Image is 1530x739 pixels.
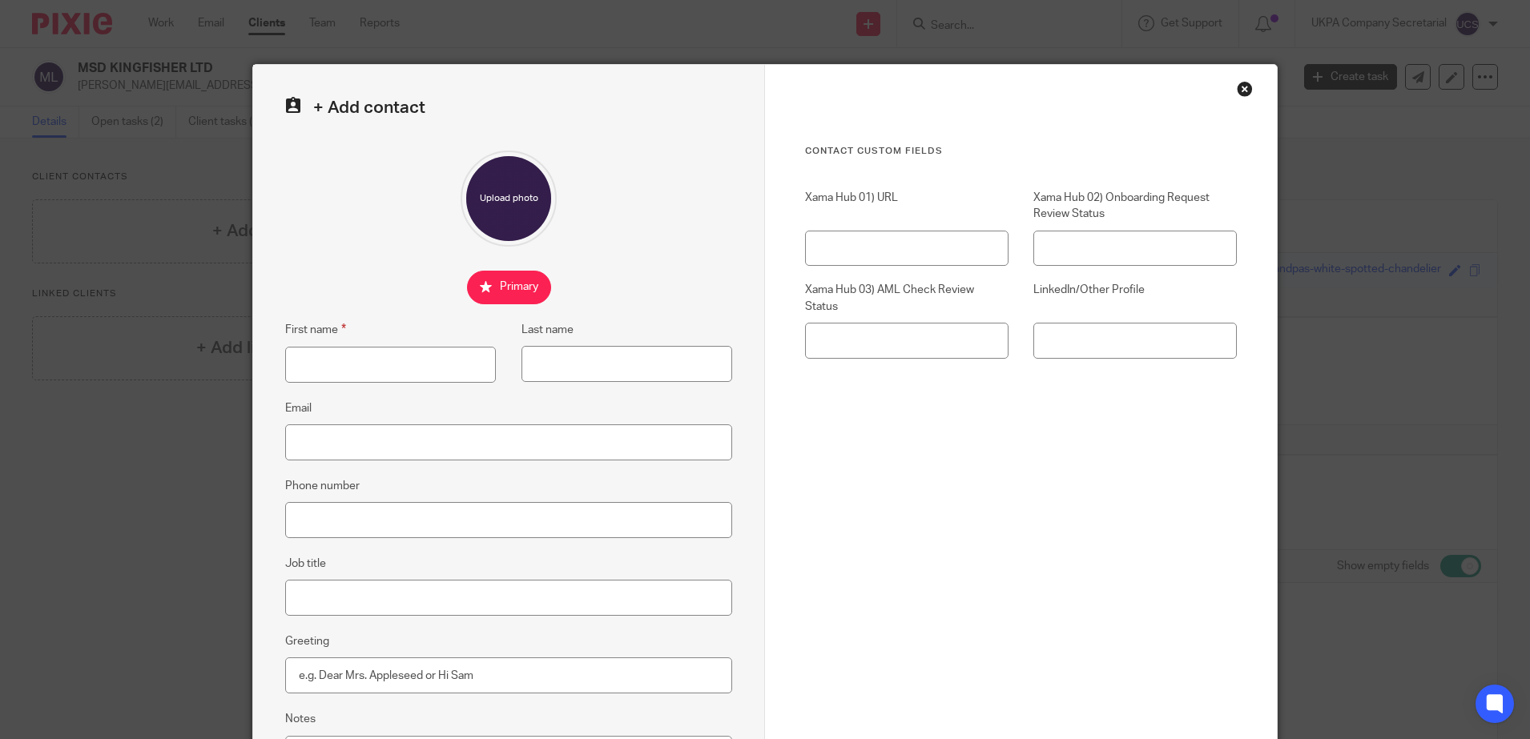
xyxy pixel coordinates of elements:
[285,556,326,572] label: Job title
[285,478,360,494] label: Phone number
[285,657,732,693] input: e.g. Dear Mrs. Appleseed or Hi Sam
[285,711,316,727] label: Notes
[1033,190,1237,223] label: Xama Hub 02) Onboarding Request Review Status
[285,400,312,416] label: Email
[805,190,1009,223] label: Xama Hub 01) URL
[805,145,1237,158] h3: Contact Custom fields
[1033,282,1237,315] label: LinkedIn/Other Profile
[285,97,732,118] h2: + Add contact
[1237,81,1253,97] div: Close this dialog window
[805,282,1009,315] label: Xama Hub 03) AML Check Review Status
[285,633,329,649] label: Greeting
[285,320,346,339] label: First name
[521,322,574,338] label: Last name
